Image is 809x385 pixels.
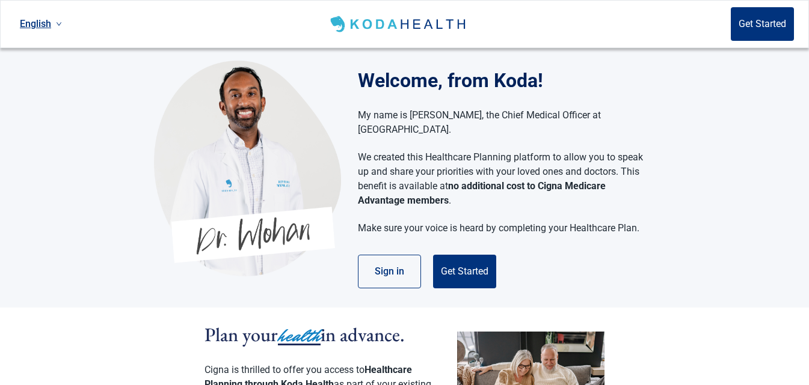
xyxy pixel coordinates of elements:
[358,150,644,208] p: We created this Healthcare Planning platform to allow you to speak up and share your priorities w...
[358,108,644,137] p: My name is [PERSON_NAME], the Chief Medical Officer at [GEOGRAPHIC_DATA].
[154,60,341,276] img: Koda Health
[205,364,365,375] span: Cigna is thrilled to offer you access to
[731,7,794,41] button: Get Started
[433,255,496,288] button: Get Started
[328,14,470,34] img: Koda Health
[205,322,278,347] span: Plan your
[321,322,405,347] span: in advance.
[358,66,656,95] h1: Welcome, from Koda!
[56,21,62,27] span: down
[358,180,606,206] strong: no additional cost to Cigna Medicare Advantage members
[358,255,421,288] button: Sign in
[15,14,67,34] a: Current language: English
[278,323,321,349] span: health
[358,221,644,235] p: Make sure your voice is heard by completing your Healthcare Plan.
